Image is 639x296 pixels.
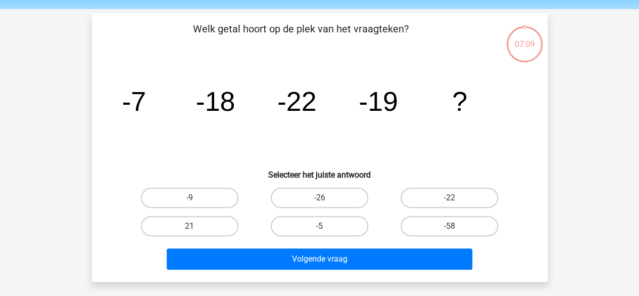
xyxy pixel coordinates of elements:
[277,86,316,116] tspan: -22
[271,188,368,208] label: -26
[271,216,368,236] label: -5
[195,86,235,116] tspan: -18
[108,21,494,52] p: Welk getal hoort op de plek van het vraagteken?
[506,25,544,51] div: 07:09
[167,248,472,270] button: Volgende vraag
[401,216,498,236] label: -58
[108,162,531,180] h6: Selecteer het juiste antwoord
[141,188,238,208] label: -9
[452,86,467,116] tspan: ?
[401,188,498,208] label: -22
[122,86,146,116] tspan: -7
[141,216,238,236] label: 21
[359,86,398,116] tspan: -19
